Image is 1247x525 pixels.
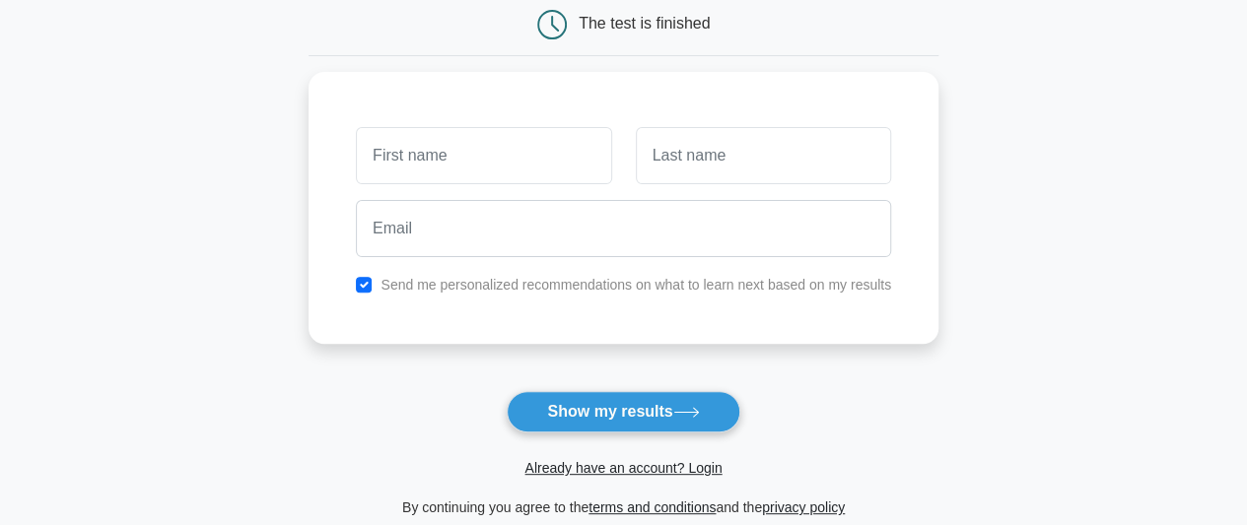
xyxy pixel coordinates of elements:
[507,391,739,432] button: Show my results
[579,15,710,32] div: The test is finished
[297,495,950,519] div: By continuing you agree to the and the
[636,127,891,184] input: Last name
[356,127,611,184] input: First name
[356,200,891,257] input: Email
[524,460,722,476] a: Already have an account? Login
[589,499,716,515] a: terms and conditions
[762,499,845,515] a: privacy policy
[381,277,891,293] label: Send me personalized recommendations on what to learn next based on my results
